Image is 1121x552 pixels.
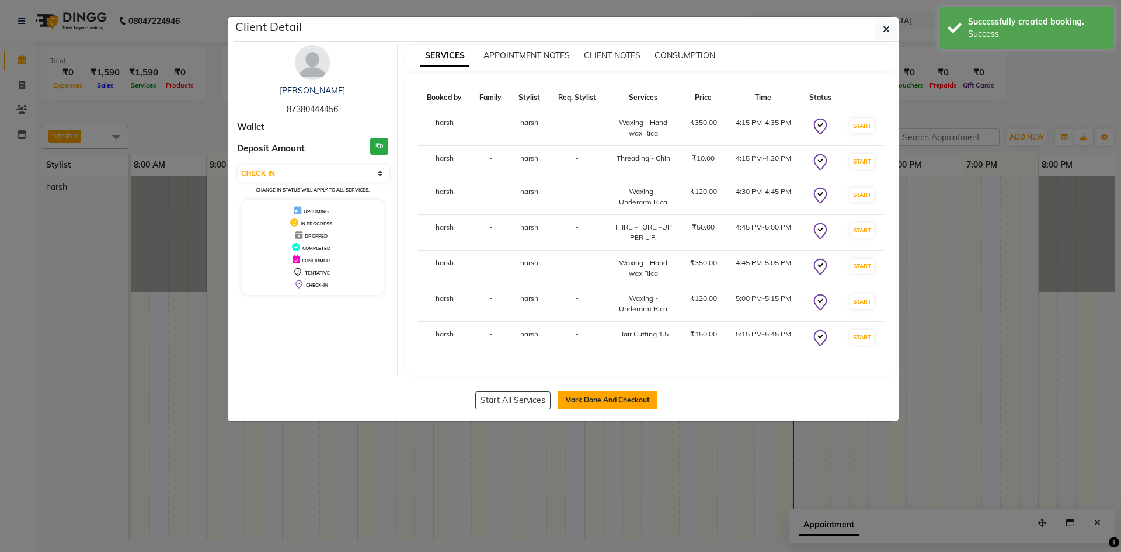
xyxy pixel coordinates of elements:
[475,391,551,409] button: Start All Services
[850,294,874,309] button: START
[418,110,471,146] td: harsh
[305,270,330,276] span: TENTATIVE
[418,215,471,251] td: harsh
[471,251,510,286] td: -
[237,120,264,134] span: Wallet
[301,221,332,227] span: IN PROGRESS
[681,85,726,110] th: Price
[418,146,471,179] td: harsh
[520,223,538,231] span: harsh
[612,186,674,207] div: Waxing - Underarm Rica
[483,50,570,61] span: APPOINTMENT NOTES
[726,146,801,179] td: 4:15 PM-4:20 PM
[688,222,719,232] div: ₹50.00
[520,294,538,303] span: harsh
[850,119,874,133] button: START
[688,117,719,128] div: ₹350.00
[801,85,840,110] th: Status
[612,329,674,339] div: Hair Cutting 1.5
[510,85,549,110] th: Stylist
[726,110,801,146] td: 4:15 PM-4:35 PM
[280,85,345,96] a: [PERSON_NAME]
[968,28,1105,40] div: Success
[850,154,874,169] button: START
[520,258,538,267] span: harsh
[471,110,510,146] td: -
[549,322,605,355] td: -
[850,259,874,273] button: START
[418,286,471,322] td: harsh
[471,286,510,322] td: -
[549,110,605,146] td: -
[612,222,674,243] div: THRE.+FORE.+UPPER LIP.
[688,293,719,304] div: ₹120.00
[237,142,305,155] span: Deposit Amount
[471,146,510,179] td: -
[549,286,605,322] td: -
[520,118,538,127] span: harsh
[305,233,328,239] span: DROPPED
[850,223,874,238] button: START
[287,104,338,114] span: 87380444456
[549,215,605,251] td: -
[655,50,715,61] span: CONSUMPTION
[850,188,874,202] button: START
[471,322,510,355] td: -
[549,251,605,286] td: -
[612,293,674,314] div: Waxing - Underarm Rica
[471,215,510,251] td: -
[968,16,1105,28] div: Successfully created booking.
[306,282,328,288] span: CHECK-IN
[688,186,719,197] div: ₹120.00
[726,251,801,286] td: 4:45 PM-5:05 PM
[612,153,674,164] div: Threading - Chin
[418,179,471,215] td: harsh
[302,258,330,263] span: CONFIRMED
[420,46,469,67] span: SERVICES
[726,322,801,355] td: 5:15 PM-5:45 PM
[726,215,801,251] td: 4:45 PM-5:00 PM
[558,391,657,409] button: Mark Done And Checkout
[688,329,719,339] div: ₹150.00
[520,329,538,338] span: harsh
[726,85,801,110] th: Time
[302,245,330,251] span: COMPLETED
[520,187,538,196] span: harsh
[295,45,330,80] img: avatar
[520,154,538,162] span: harsh
[418,85,471,110] th: Booked by
[418,322,471,355] td: harsh
[304,209,329,214] span: UPCOMING
[549,179,605,215] td: -
[726,179,801,215] td: 4:30 PM-4:45 PM
[370,138,388,155] h3: ₹0
[612,117,674,138] div: Waxing - Hand wax Rica
[418,251,471,286] td: harsh
[549,85,605,110] th: Req. Stylist
[256,187,370,193] small: Change in status will apply to all services.
[549,146,605,179] td: -
[850,330,874,345] button: START
[726,286,801,322] td: 5:00 PM-5:15 PM
[612,258,674,279] div: Waxing - Hand wax Rica
[471,179,510,215] td: -
[471,85,510,110] th: Family
[584,50,640,61] span: CLIENT NOTES
[235,18,302,36] h5: Client Detail
[605,85,681,110] th: Services
[688,258,719,268] div: ₹350.00
[688,153,719,164] div: ₹10.00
